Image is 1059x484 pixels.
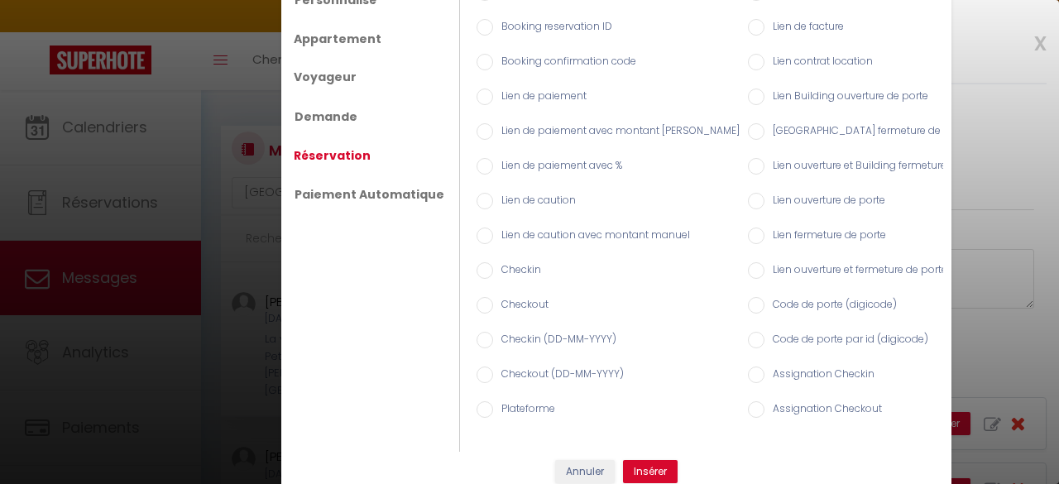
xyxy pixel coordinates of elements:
label: Checkout (DD-MM-YYYY) [493,367,624,385]
button: Annuler [555,460,615,483]
a: Paiement Automatique [285,179,453,210]
label: Lien de paiement avec montant [PERSON_NAME] [493,123,740,141]
label: Plateforme [493,401,555,419]
a: Voyageur [285,62,365,92]
label: Lien ouverture et Building fermeture de porte [764,158,990,176]
label: Lien ouverture et fermeture de porte [764,262,947,280]
label: Checkin [493,262,541,280]
a: Appartement [285,24,390,54]
label: Lien de paiement avec % [493,158,622,176]
label: Lien de caution [493,193,576,211]
label: Lien de facture [764,19,844,37]
label: Checkin (DD-MM-YYYY) [493,332,616,350]
a: Réservation [285,141,379,170]
label: Lien contrat location [764,54,873,72]
label: Checkout [493,297,549,315]
label: Lien de paiement [493,89,587,107]
label: [GEOGRAPHIC_DATA] fermeture de porte [764,123,970,141]
label: Assignation Checkout [764,401,882,419]
label: Lien fermeture de porte [764,228,886,246]
label: Lien Building ouverture de porte [764,89,928,107]
label: Booking confirmation code [493,54,636,72]
button: Insérer [623,460,678,483]
label: Lien de caution avec montant manuel [493,228,690,246]
label: Lien ouverture de porte [764,193,885,211]
label: Assignation Checkin [764,367,875,385]
label: Code de porte par id (digicode) [764,332,928,350]
a: Demande [285,101,367,132]
label: Booking reservation ID [493,19,612,37]
label: Code de porte (digicode) [764,297,897,315]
